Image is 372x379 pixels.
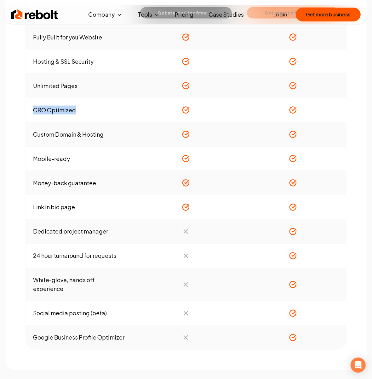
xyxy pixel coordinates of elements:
[26,268,133,301] td: White-glove, hands off experience
[26,301,133,326] td: Social media posting (beta)
[133,8,165,21] button: Tools
[26,147,133,171] td: Mobile-ready
[83,8,128,21] button: Company
[26,195,133,220] td: Link in bio page
[26,25,133,50] td: Fully Built for you Website
[170,8,199,21] a: Pricing
[273,11,287,18] a: Login
[26,74,133,98] td: Unlimited Pages
[204,8,249,21] a: Case Studies
[351,358,366,373] div: Open Intercom Messenger
[26,98,133,122] td: CRO Optimized
[26,171,133,195] td: Money-back guarantee
[296,8,361,21] button: Get more business
[11,8,59,21] img: Rebolt Logo
[26,50,133,74] td: Hosting & SSL Security
[26,326,133,350] td: Google Business Profile Optimizer
[26,122,133,147] td: Custom Domain & Hosting
[26,220,133,244] td: Dedicated project manager
[26,244,133,268] td: 24 hour turnaround for requests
